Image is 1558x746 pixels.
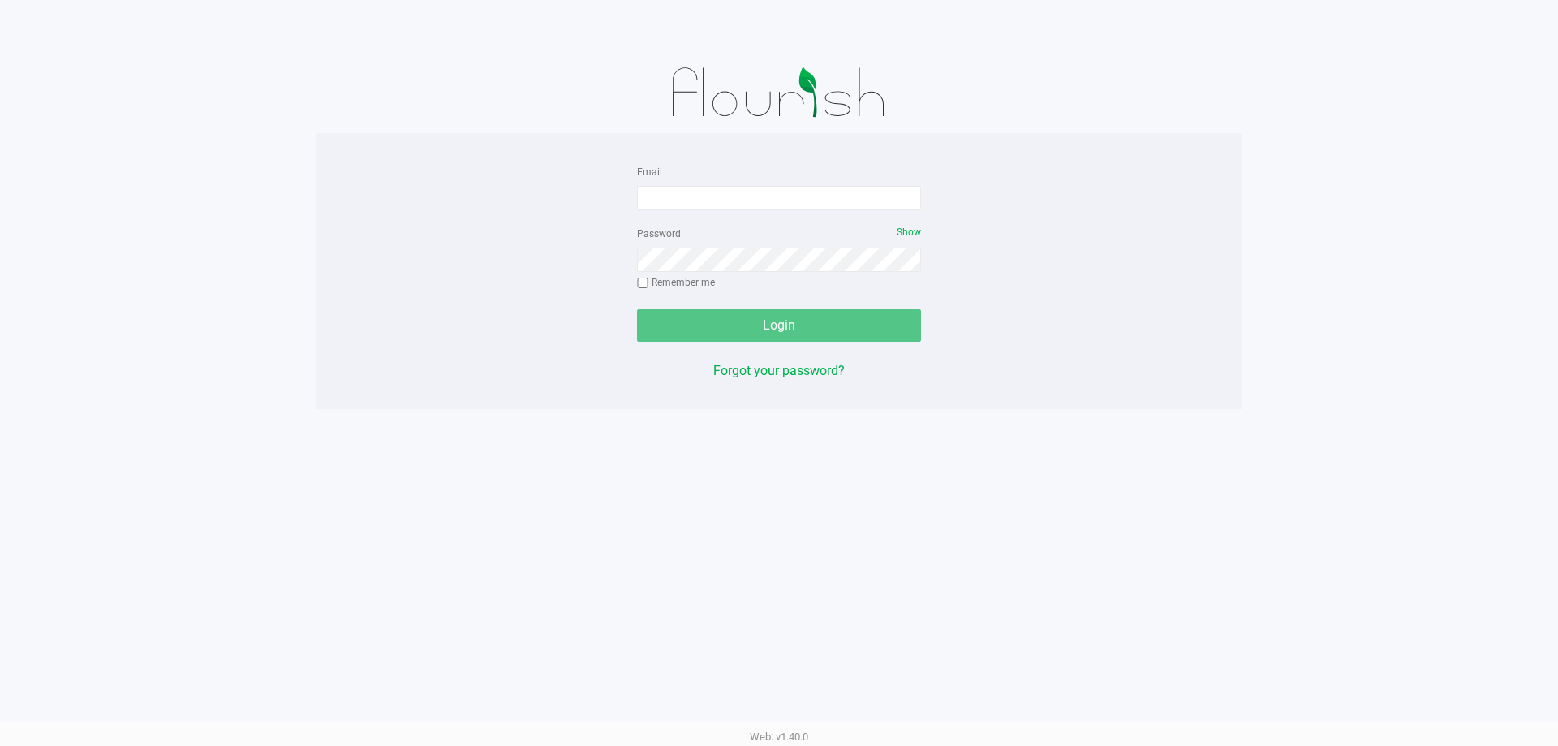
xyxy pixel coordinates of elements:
label: Password [637,226,681,241]
span: Show [897,226,921,238]
span: Web: v1.40.0 [750,731,808,743]
label: Remember me [637,275,715,290]
button: Forgot your password? [713,361,845,381]
input: Remember me [637,278,648,289]
label: Email [637,165,662,179]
